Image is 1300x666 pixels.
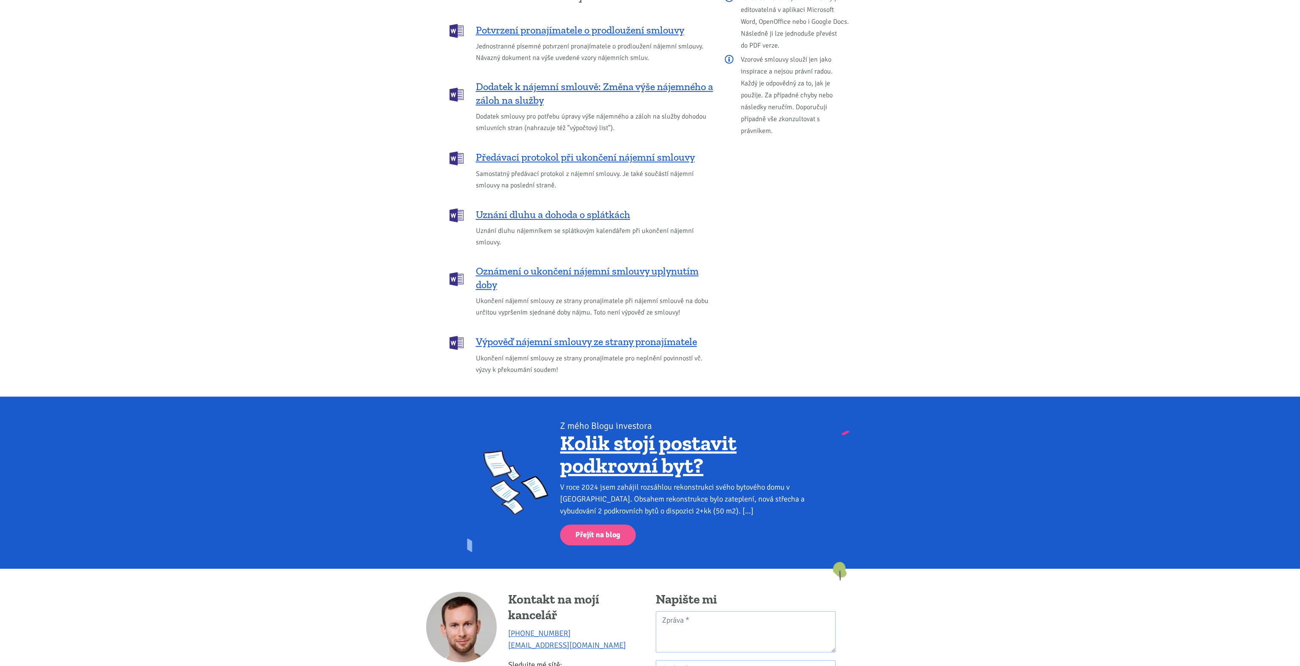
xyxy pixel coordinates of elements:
[725,54,851,137] p: Vzorové smlouvy slouží jen jako inspirace a nejsou právní radou. Každý je odpovědný za to, jak je...
[476,295,713,318] span: Ukončení nájemní smlouvy ze strany pronajímatele při nájemní smlouvě na dobu určitou vypršením sj...
[476,168,713,191] span: Samostatný předávací protokol z nájemní smlouvy. Je také součástí nájemní smlouvy na poslední str...
[449,336,464,350] img: DOCX (Word)
[560,420,816,432] div: Z mého Blogu investora
[656,592,836,608] h4: Napište mi
[476,208,630,221] span: Uznání dluhu a dohoda o splátkách
[560,524,636,545] a: Přejít na blog
[476,335,697,349] span: Výpověď nájemní smlouvy ze strany pronajímatele
[449,208,464,222] img: DOCX (Word)
[476,41,713,64] span: Jednostranné písemné potvrzení pronajímatele o prodloužení nájemní smlouvy. Návazný dokument na v...
[449,24,464,38] img: DOCX (Word)
[449,80,713,107] a: Dodatek k nájemní smlouvě: Změna výše nájemného a záloh na služby
[449,150,713,164] a: Předávací protokol při ukončení nájemní smlouvy
[449,264,713,292] a: Oznámení o ukončení nájemní smlouvy uplynutím doby
[476,111,713,134] span: Dodatek smlouvy pro potřebu úpravy výše nájemného a záloh na služby dohodou smluvních stran (nahr...
[476,264,713,292] span: Oznámení o ukončení nájemní smlouvy uplynutím doby
[476,150,695,164] span: Předávací protokol při ukončení nájemní smlouvy
[449,335,713,349] a: Výpověď nájemní smlouvy ze strany pronajímatele
[560,430,737,479] a: Kolik stojí postavit podkrovní byt?
[426,592,497,662] img: Tomáš Kučera
[449,88,464,102] img: DOCX (Word)
[508,592,644,623] h4: Kontakt na mojí kancelář
[476,23,684,37] span: Potvrzení pronajímatele o prodloužení smlouvy
[449,23,713,37] a: Potvrzení pronajímatele o prodloužení smlouvy
[508,640,626,650] a: [EMAIL_ADDRESS][DOMAIN_NAME]
[560,481,816,517] div: V roce 2024 jsem zahájil rozsáhlou rekonstrukci svého bytového domu v [GEOGRAPHIC_DATA]. Obsahem ...
[449,272,464,286] img: DOCX (Word)
[508,629,571,638] a: [PHONE_NUMBER]
[476,353,713,376] span: Ukončení nájemní smlouvy ze strany pronajímatele pro neplnění povinností vč. výzvy k překoumání s...
[476,225,713,248] span: Uznání dluhu nájemníkem se splátkovým kalendářem při ukončení nájemní smlouvy.
[449,151,464,165] img: DOCX (Word)
[476,80,713,107] span: Dodatek k nájemní smlouvě: Změna výše nájemného a záloh na služby
[449,207,713,221] a: Uznání dluhu a dohoda o splátkách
